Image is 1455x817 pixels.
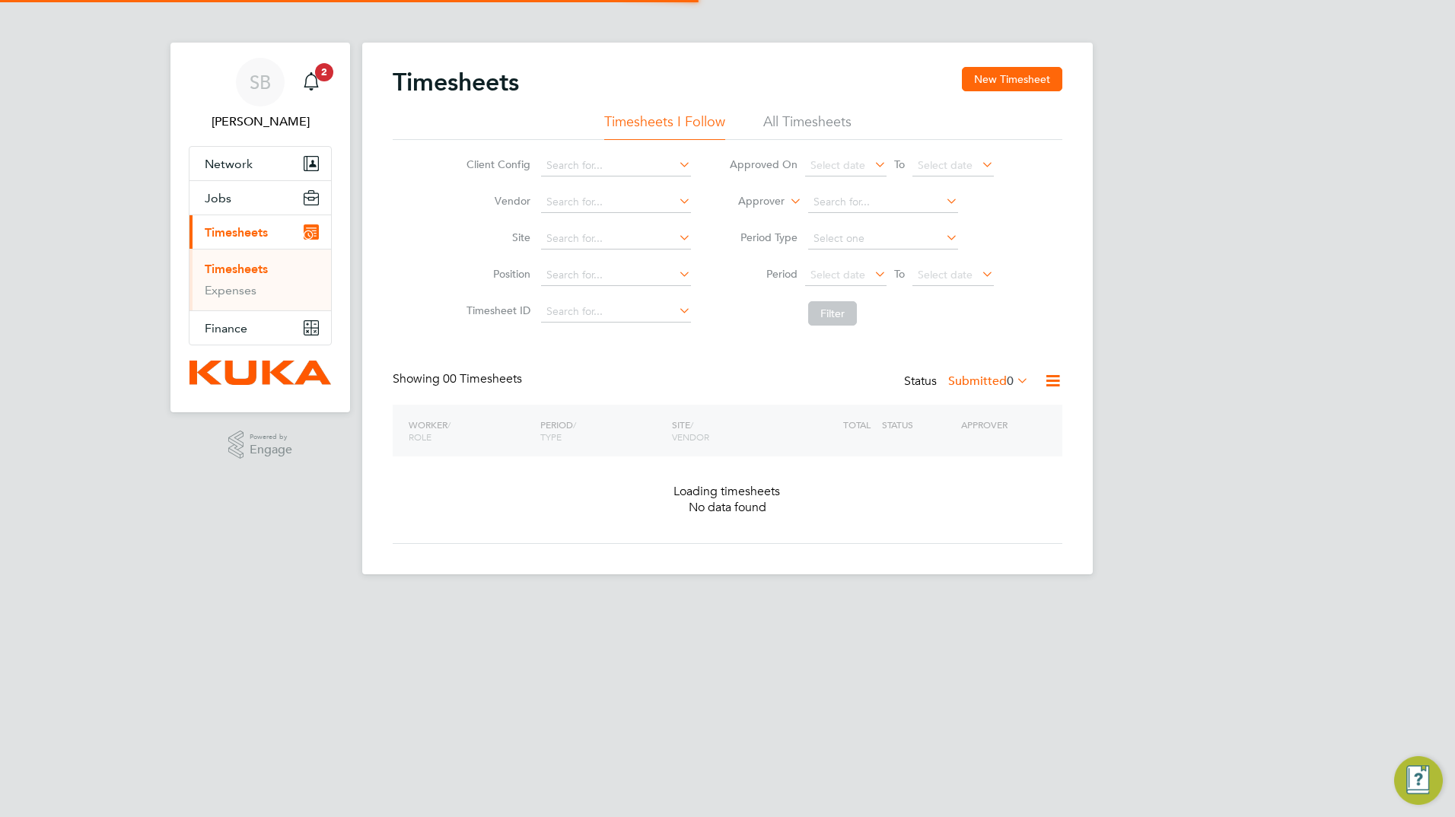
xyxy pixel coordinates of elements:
[189,249,331,310] div: Timesheets
[205,283,256,297] a: Expenses
[541,301,691,323] input: Search for...
[904,371,1032,393] div: Status
[918,158,973,172] span: Select date
[189,361,331,385] img: kuka-logo-retina.png
[1394,756,1443,805] button: Engage Resource Center
[810,268,865,281] span: Select date
[189,311,331,345] button: Finance
[189,58,332,131] a: SB[PERSON_NAME]
[443,371,522,386] span: 00 Timesheets
[205,225,268,240] span: Timesheets
[393,371,525,387] div: Showing
[250,443,292,456] span: Engage
[462,194,530,208] label: Vendor
[170,43,350,412] nav: Main navigation
[763,113,852,140] li: All Timesheets
[315,63,333,81] span: 2
[541,192,691,213] input: Search for...
[189,113,332,131] span: Susan Busby
[205,262,268,276] a: Timesheets
[729,157,798,171] label: Approved On
[189,147,331,180] button: Network
[462,267,530,281] label: Position
[729,267,798,281] label: Period
[541,265,691,286] input: Search for...
[890,154,909,174] span: To
[250,431,292,443] span: Powered by
[918,268,973,281] span: Select date
[604,113,725,140] li: Timesheets I Follow
[393,67,519,97] h2: Timesheets
[808,192,958,213] input: Search for...
[205,191,231,205] span: Jobs
[462,230,530,244] label: Site
[948,374,1029,389] label: Submitted
[808,228,958,250] input: Select one
[189,181,331,215] button: Jobs
[462,304,530,317] label: Timesheet ID
[189,215,331,249] button: Timesheets
[541,228,691,250] input: Search for...
[189,361,332,385] a: Go to home page
[541,155,691,176] input: Search for...
[250,72,271,92] span: SB
[962,67,1062,91] button: New Timesheet
[462,157,530,171] label: Client Config
[205,157,253,171] span: Network
[810,158,865,172] span: Select date
[808,301,857,326] button: Filter
[729,230,798,244] label: Period Type
[1007,374,1014,389] span: 0
[205,321,247,335] span: Finance
[716,194,785,209] label: Approver
[890,264,909,284] span: To
[228,431,293,459] a: Powered byEngage
[296,58,326,106] a: 2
